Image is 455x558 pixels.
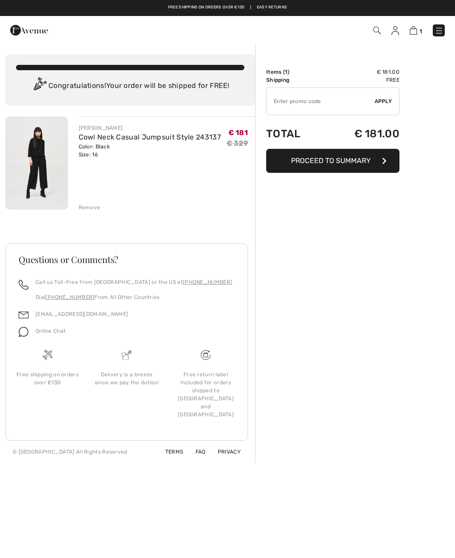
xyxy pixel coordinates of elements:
[10,25,48,34] a: 1ère Avenue
[266,149,399,173] button: Proceed to Summary
[5,116,68,210] img: Cowl Neck Casual Jumpsuit Style 243137
[410,26,417,35] img: Shopping Bag
[19,280,28,290] img: call
[391,26,399,35] img: My Info
[373,27,381,34] img: Search
[228,128,248,137] span: € 181
[79,143,221,159] div: Color: Black Size: 16
[19,310,28,320] img: email
[10,21,48,39] img: 1ère Avenue
[323,68,399,76] td: € 181.00
[227,139,248,147] s: € 329
[435,26,443,35] img: Menu
[31,77,48,95] img: Congratulation2.svg
[250,4,251,11] span: |
[19,327,28,337] img: chat
[12,448,128,456] div: © [GEOGRAPHIC_DATA] All Rights Reserved
[36,311,128,317] a: [EMAIL_ADDRESS][DOMAIN_NAME]
[323,76,399,84] td: Free
[36,293,232,301] p: Dial From All Other Countries
[19,255,235,264] h3: Questions or Comments?
[266,68,323,76] td: Items ( )
[16,77,244,95] div: Congratulations! Your order will be shipped for FREE!
[266,76,323,84] td: Shipping
[285,69,287,75] span: 1
[155,449,184,455] a: Terms
[94,371,159,387] div: Delivery is a breeze since we pay the duties!
[15,371,80,387] div: Free shipping on orders over €130
[291,156,371,165] span: Proceed to Summary
[122,350,132,360] img: Delivery is a breeze since we pay the duties!
[419,28,422,35] span: 1
[45,294,94,300] a: [PHONE_NUMBER]
[375,97,392,105] span: Apply
[207,449,241,455] a: Privacy
[267,88,375,115] input: Promo code
[201,350,211,360] img: Free shipping on orders over &#8364;130
[266,119,323,149] td: Total
[168,4,245,11] a: Free shipping on orders over €130
[185,449,206,455] a: FAQ
[43,350,52,360] img: Free shipping on orders over &#8364;130
[410,25,422,36] a: 1
[36,328,66,334] span: Online Chat
[79,124,221,132] div: [PERSON_NAME]
[183,279,232,285] a: [PHONE_NUMBER]
[36,278,232,286] p: Call us Toll-Free from [GEOGRAPHIC_DATA] or the US at
[79,203,100,211] div: Remove
[173,371,238,418] div: Free return label included for orders shipped to [GEOGRAPHIC_DATA] and [GEOGRAPHIC_DATA]
[79,133,221,141] a: Cowl Neck Casual Jumpsuit Style 243137
[323,119,399,149] td: € 181.00
[257,4,287,11] a: Easy Returns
